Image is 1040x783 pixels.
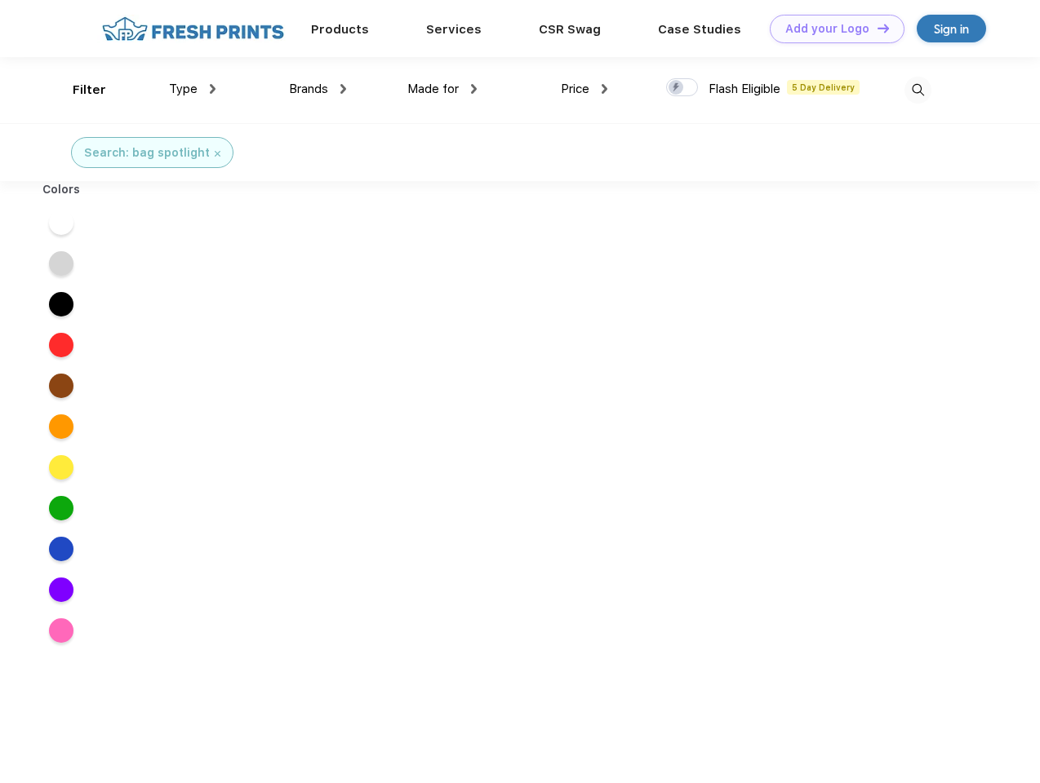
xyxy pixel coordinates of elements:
[210,84,216,94] img: dropdown.png
[709,82,780,96] span: Flash Eligible
[169,82,198,96] span: Type
[30,181,93,198] div: Colors
[73,81,106,100] div: Filter
[215,151,220,157] img: filter_cancel.svg
[602,84,607,94] img: dropdown.png
[340,84,346,94] img: dropdown.png
[561,82,589,96] span: Price
[97,15,289,43] img: fo%20logo%202.webp
[311,22,369,37] a: Products
[785,22,869,36] div: Add your Logo
[917,15,986,42] a: Sign in
[289,82,328,96] span: Brands
[878,24,889,33] img: DT
[407,82,459,96] span: Made for
[787,80,860,95] span: 5 Day Delivery
[934,20,969,38] div: Sign in
[84,144,210,161] div: Search: bag spotlight
[904,77,931,104] img: desktop_search.svg
[471,84,477,94] img: dropdown.png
